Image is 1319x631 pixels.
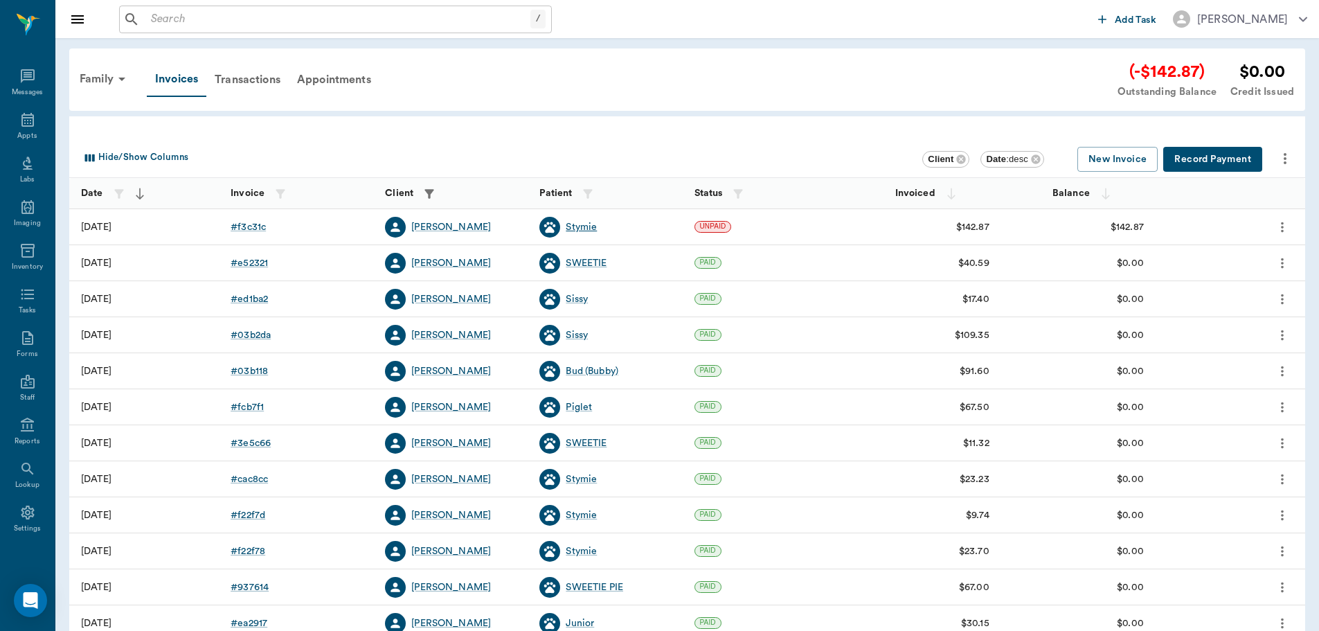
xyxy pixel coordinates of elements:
[14,584,47,617] div: Open Intercom Messenger
[1111,220,1144,234] div: $142.87
[1118,85,1217,100] div: Outstanding Balance
[231,292,268,306] a: #ed1ba2
[959,580,989,594] div: $67.00
[963,436,989,450] div: $11.32
[231,188,264,198] strong: Invoice
[1162,6,1318,32] button: [PERSON_NAME]
[231,400,264,414] div: # fcb7f1
[231,220,266,234] div: # f3c31c
[147,62,206,97] div: Invoices
[566,328,588,342] a: Sissy
[411,364,491,378] a: [PERSON_NAME]
[81,188,103,198] strong: Date
[231,544,265,558] a: #f22f78
[411,256,491,270] a: [PERSON_NAME]
[566,616,594,630] div: Junior
[71,62,138,96] div: Family
[385,188,413,198] strong: Client
[695,294,721,303] span: PAID
[695,546,721,556] span: PAID
[411,616,491,630] a: [PERSON_NAME]
[1118,60,1217,85] div: (-$142.87)
[1271,576,1293,599] button: more
[1271,359,1293,383] button: more
[14,524,42,534] div: Settings
[231,472,268,486] a: #cac8cc
[231,400,264,414] a: #fcb7f1
[566,256,607,270] a: SWEETIE
[928,154,953,164] b: Client
[231,580,269,594] a: #937614
[566,292,588,306] a: Sissy
[289,63,379,96] a: Appointments
[206,63,289,96] div: Transactions
[1271,251,1293,275] button: more
[145,10,530,29] input: Search
[962,292,989,306] div: $17.40
[1117,400,1144,414] div: $0.00
[1117,472,1144,486] div: $0.00
[231,364,268,378] div: # 03b118
[1093,6,1162,32] button: Add Task
[231,436,271,450] a: #3e5c66
[980,151,1044,168] div: Date:desc
[958,256,989,270] div: $40.59
[411,220,491,234] a: [PERSON_NAME]
[539,188,572,198] strong: Patient
[1117,328,1144,342] div: $0.00
[695,474,721,483] span: PAID
[1271,396,1293,419] button: more
[411,292,491,306] a: [PERSON_NAME]
[411,400,491,414] a: [PERSON_NAME]
[694,188,723,198] strong: Status
[231,616,267,630] div: # ea2917
[411,580,491,594] a: [PERSON_NAME]
[411,436,491,450] a: [PERSON_NAME]
[960,364,989,378] div: $91.60
[1052,188,1090,198] strong: Balance
[78,147,192,169] button: Select columns
[12,87,44,98] div: Messages
[955,328,989,342] div: $109.35
[411,544,491,558] div: [PERSON_NAME]
[411,472,491,486] a: [PERSON_NAME]
[695,330,721,339] span: PAID
[695,438,721,447] span: PAID
[956,220,989,234] div: $142.87
[1271,468,1293,491] button: more
[960,400,989,414] div: $67.50
[1163,147,1262,172] button: Record Payment
[14,218,41,229] div: Imaging
[695,366,721,375] span: PAID
[530,10,546,28] div: /
[81,616,111,630] div: 07/24/25
[17,349,37,359] div: Forms
[1117,544,1144,558] div: $0.00
[566,436,607,450] div: SWEETIE
[81,292,111,306] div: 09/16/25
[1117,364,1144,378] div: $0.00
[1117,256,1144,270] div: $0.00
[566,400,592,414] div: Piglet
[231,256,268,270] div: # e52321
[695,582,721,592] span: PAID
[566,544,597,558] a: Stymie
[1271,540,1293,563] button: more
[566,472,597,486] a: Stymie
[1271,287,1293,311] button: more
[15,480,39,490] div: Lookup
[695,258,721,267] span: PAID
[411,508,491,522] a: [PERSON_NAME]
[566,508,597,522] div: Stymie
